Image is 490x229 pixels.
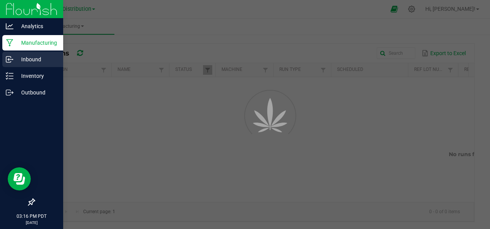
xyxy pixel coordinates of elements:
[6,39,13,47] inline-svg: Manufacturing
[3,220,60,226] p: [DATE]
[13,71,60,81] p: Inventory
[13,38,60,47] p: Manufacturing
[8,167,31,190] iframe: Resource center
[13,22,60,31] p: Analytics
[6,89,13,96] inline-svg: Outbound
[6,22,13,30] inline-svg: Analytics
[13,88,60,97] p: Outbound
[6,72,13,80] inline-svg: Inventory
[13,55,60,64] p: Inbound
[3,213,60,220] p: 03:16 PM PDT
[6,56,13,63] inline-svg: Inbound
